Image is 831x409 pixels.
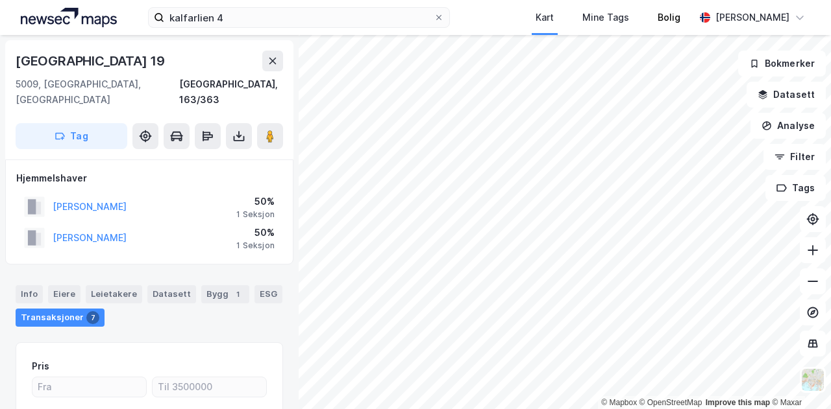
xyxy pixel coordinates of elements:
div: 1 Seksjon [236,209,275,220]
input: Søk på adresse, matrikkel, gårdeiere, leietakere eller personer [164,8,434,27]
div: Info [16,285,43,303]
div: Kontrollprogram for chat [766,347,831,409]
div: Datasett [147,285,196,303]
div: Eiere [48,285,81,303]
button: Datasett [747,82,826,108]
div: ESG [254,285,282,303]
div: 1 [231,288,244,301]
a: Mapbox [601,398,637,407]
button: Tags [765,175,826,201]
div: [GEOGRAPHIC_DATA], 163/363 [179,76,283,108]
button: Bokmerker [738,51,826,76]
div: 5009, [GEOGRAPHIC_DATA], [GEOGRAPHIC_DATA] [16,76,179,108]
div: [PERSON_NAME] [715,10,789,25]
button: Analyse [750,113,826,139]
div: Bolig [658,10,680,25]
div: 50% [236,194,275,209]
div: 1 Seksjon [236,240,275,251]
button: Filter [763,144,826,170]
button: Tag [16,123,127,149]
a: Improve this map [706,398,770,407]
div: 50% [236,225,275,240]
input: Til 3500000 [153,377,266,397]
input: Fra [32,377,146,397]
div: Hjemmelshaver [16,170,282,186]
img: logo.a4113a55bc3d86da70a041830d287a7e.svg [21,8,117,27]
div: Pris [32,358,49,374]
div: Kart [536,10,554,25]
iframe: Chat Widget [766,347,831,409]
div: [GEOGRAPHIC_DATA] 19 [16,51,167,71]
div: Leietakere [86,285,142,303]
div: Bygg [201,285,249,303]
div: Transaksjoner [16,309,105,327]
a: OpenStreetMap [639,398,702,407]
div: Mine Tags [582,10,629,25]
div: 7 [86,311,99,324]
